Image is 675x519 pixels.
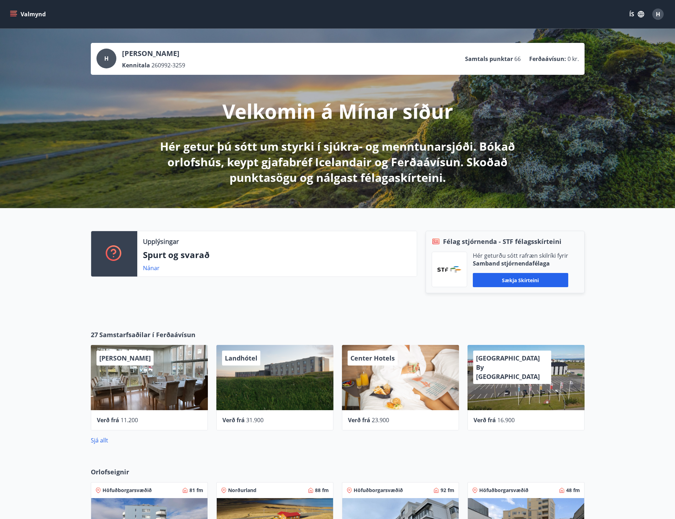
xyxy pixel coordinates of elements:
span: Félag stjórnenda - STF félagsskírteini [443,237,561,246]
button: menu [9,8,49,21]
span: Verð frá [348,416,370,424]
span: [PERSON_NAME] [99,354,151,362]
p: Samband stjórnendafélaga [473,259,568,267]
span: Höfuðborgarsvæðið [354,487,403,494]
span: 92 fm [441,487,454,494]
button: Sækja skírteini [473,273,568,287]
a: Nánar [143,264,160,272]
p: Hér geturðu sótt rafræn skilríki fyrir [473,252,568,259]
button: ÍS [625,8,648,21]
p: [PERSON_NAME] [122,49,185,58]
span: Norðurland [228,487,256,494]
span: 31.900 [246,416,264,424]
span: Höfuðborgarsvæðið [103,487,152,494]
span: Höfuðborgarsvæðið [479,487,529,494]
span: Verð frá [97,416,119,424]
p: Hér getur þú sótt um styrki í sjúkra- og menntunarsjóði. Bókað orlofshús, keypt gjafabréf Iceland... [150,139,525,185]
span: 66 [514,55,521,63]
span: 88 fm [315,487,329,494]
span: 48 fm [566,487,580,494]
span: 81 fm [189,487,203,494]
img: vjCaq2fThgY3EUYqSgpjEiBg6WP39ov69hlhuPVN.png [437,266,461,273]
span: 0 kr. [568,55,579,63]
span: Center Hotels [350,354,395,362]
span: Verð frá [474,416,496,424]
p: Ferðaávísun : [529,55,566,63]
button: H [649,6,666,23]
p: Velkomin á Mínar síður [222,97,453,124]
p: Upplýsingar [143,237,179,246]
span: H [104,55,109,62]
span: 11.200 [121,416,138,424]
span: 23.900 [372,416,389,424]
p: Spurt og svarað [143,249,411,261]
p: Samtals punktar [465,55,513,63]
span: 260992-3259 [151,61,185,69]
span: [GEOGRAPHIC_DATA] By [GEOGRAPHIC_DATA] [476,354,540,381]
span: Samstarfsaðilar í Ferðaávísun [99,330,195,339]
a: Sjá allt [91,436,108,444]
span: Verð frá [222,416,245,424]
p: Kennitala [122,61,150,69]
span: Orlofseignir [91,467,129,476]
span: H [656,10,660,18]
span: 27 [91,330,98,339]
span: 16.900 [497,416,515,424]
span: Landhótel [225,354,258,362]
